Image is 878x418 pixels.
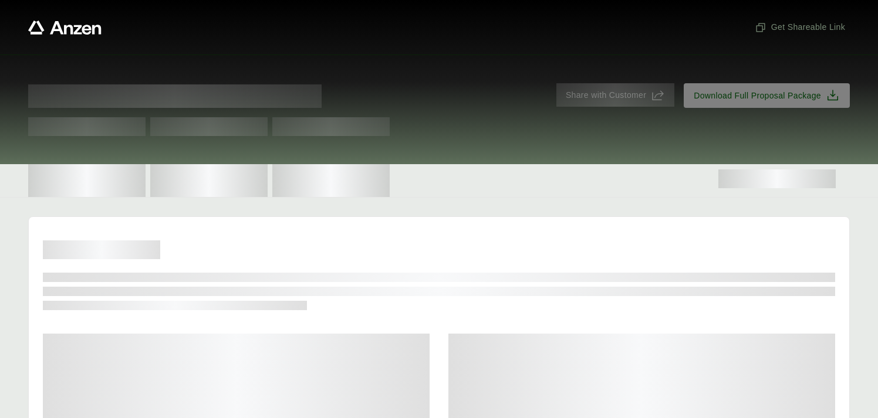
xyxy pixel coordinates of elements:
[750,16,850,38] button: Get Shareable Link
[272,117,390,136] span: Test
[566,89,646,101] span: Share with Customer
[28,21,102,35] a: Anzen website
[28,84,322,108] span: Proposal for
[28,117,146,136] span: Test
[755,21,845,33] span: Get Shareable Link
[150,117,268,136] span: Test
